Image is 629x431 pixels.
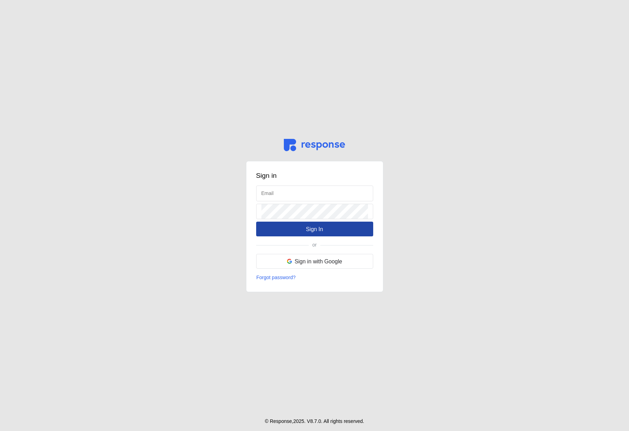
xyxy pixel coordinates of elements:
button: Sign in with Google [256,254,373,269]
img: svg%3e [287,259,292,264]
p: Forgot password? [257,274,296,282]
p: or [312,241,316,249]
p: Sign In [306,225,323,234]
h3: Sign in [256,171,373,181]
img: svg%3e [284,139,345,151]
p: Sign in with Google [295,257,342,266]
p: © Response, 2025 . V 8.7.0 . All rights reserved. [265,418,364,425]
button: Forgot password? [256,274,296,282]
input: Email [261,186,368,201]
button: Sign In [256,222,373,236]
